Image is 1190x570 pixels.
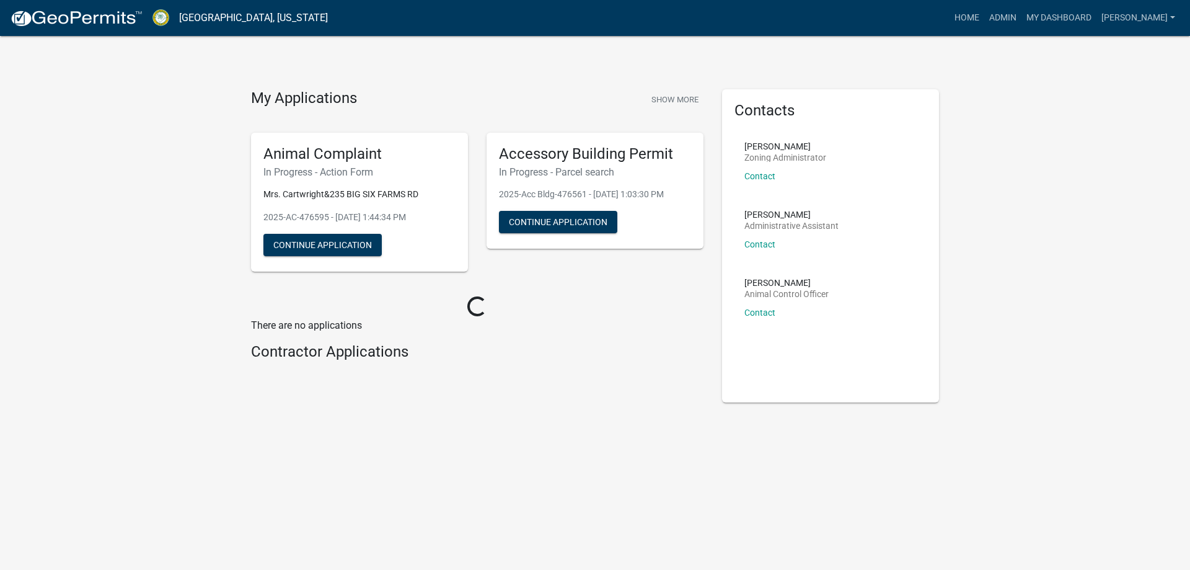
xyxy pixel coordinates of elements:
p: 2025-AC-476595 - [DATE] 1:44:34 PM [263,211,456,224]
p: [PERSON_NAME] [744,210,839,219]
button: Show More [646,89,703,110]
p: Animal Control Officer [744,290,829,298]
p: There are no applications [251,318,703,333]
h5: Accessory Building Permit [499,145,691,163]
a: Admin [984,6,1021,30]
h4: Contractor Applications [251,343,703,361]
button: Continue Application [263,234,382,256]
a: My Dashboard [1021,6,1096,30]
p: 2025-Acc Bldg-476561 - [DATE] 1:03:30 PM [499,188,691,201]
a: Contact [744,308,775,318]
a: Home [950,6,984,30]
a: [GEOGRAPHIC_DATA], [US_STATE] [179,7,328,29]
button: Continue Application [499,211,617,233]
p: Administrative Assistant [744,221,839,230]
h4: My Applications [251,89,357,108]
wm-workflow-list-section: Contractor Applications [251,343,703,366]
h5: Animal Complaint [263,145,456,163]
a: Contact [744,239,775,249]
p: Mrs. Cartwright&235 BIG SIX FARMS RD [263,188,456,201]
p: Zoning Administrator [744,153,826,162]
h5: Contacts [734,102,927,120]
a: Contact [744,171,775,181]
img: Crawford County, Georgia [152,9,169,26]
h6: In Progress - Action Form [263,166,456,178]
a: [PERSON_NAME] [1096,6,1180,30]
p: [PERSON_NAME] [744,142,826,151]
h6: In Progress - Parcel search [499,166,691,178]
p: [PERSON_NAME] [744,278,829,287]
